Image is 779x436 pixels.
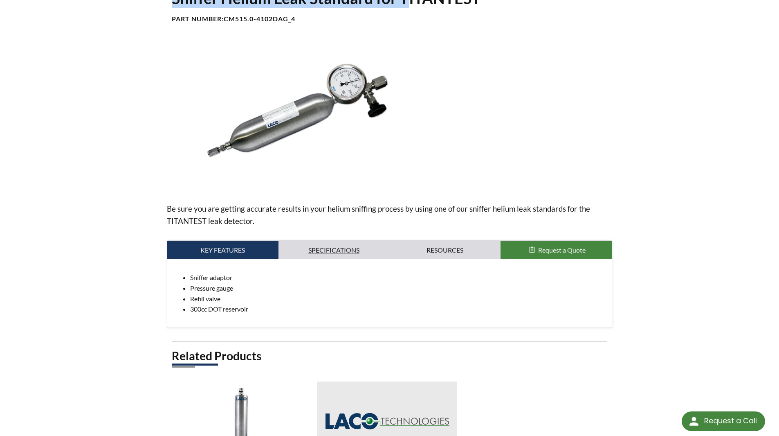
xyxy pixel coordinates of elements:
img: Sniffer helium leak standard CM515.0-4102DAG [167,43,428,190]
img: round button [687,415,700,428]
div: Request a Call [682,411,765,431]
a: Specifications [278,241,390,260]
a: Resources [390,241,501,260]
li: Refill valve [190,294,606,304]
h4: Part Number: [172,15,608,23]
span: Request a Quote [538,246,586,254]
h2: Related Products [172,348,608,364]
b: CM515.0-4102DAG_4 [224,15,295,23]
a: Key Features [167,241,278,260]
li: 300cc DOT reservoir [190,304,606,314]
p: Be sure you are getting accurate results in your helium sniffing process by using one of our snif... [167,203,613,227]
button: Request a Quote [501,241,612,260]
div: Request a Call [704,411,757,430]
li: Pressure gauge [190,283,606,294]
li: Sniffer adaptor [190,272,606,283]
